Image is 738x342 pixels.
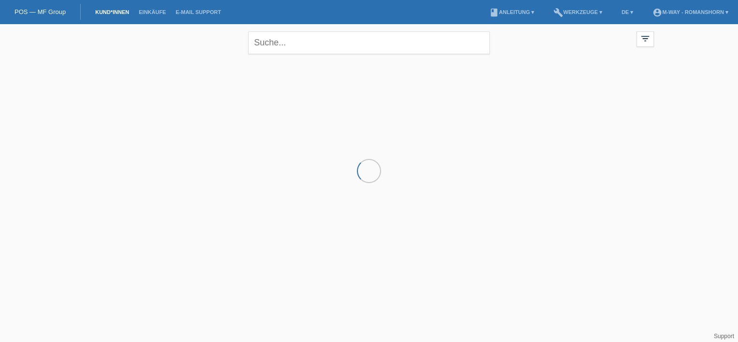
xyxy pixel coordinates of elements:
a: bookAnleitung ▾ [484,9,539,15]
a: POS — MF Group [14,8,66,15]
i: build [553,8,563,17]
i: filter_list [640,33,651,44]
a: Einkäufe [134,9,170,15]
a: buildWerkzeuge ▾ [549,9,607,15]
i: book [489,8,499,17]
a: account_circlem-way - Romanshorn ▾ [648,9,733,15]
i: account_circle [653,8,662,17]
a: DE ▾ [617,9,638,15]
a: Kund*innen [90,9,134,15]
a: E-Mail Support [171,9,226,15]
a: Support [714,333,734,340]
input: Suche... [248,31,490,54]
